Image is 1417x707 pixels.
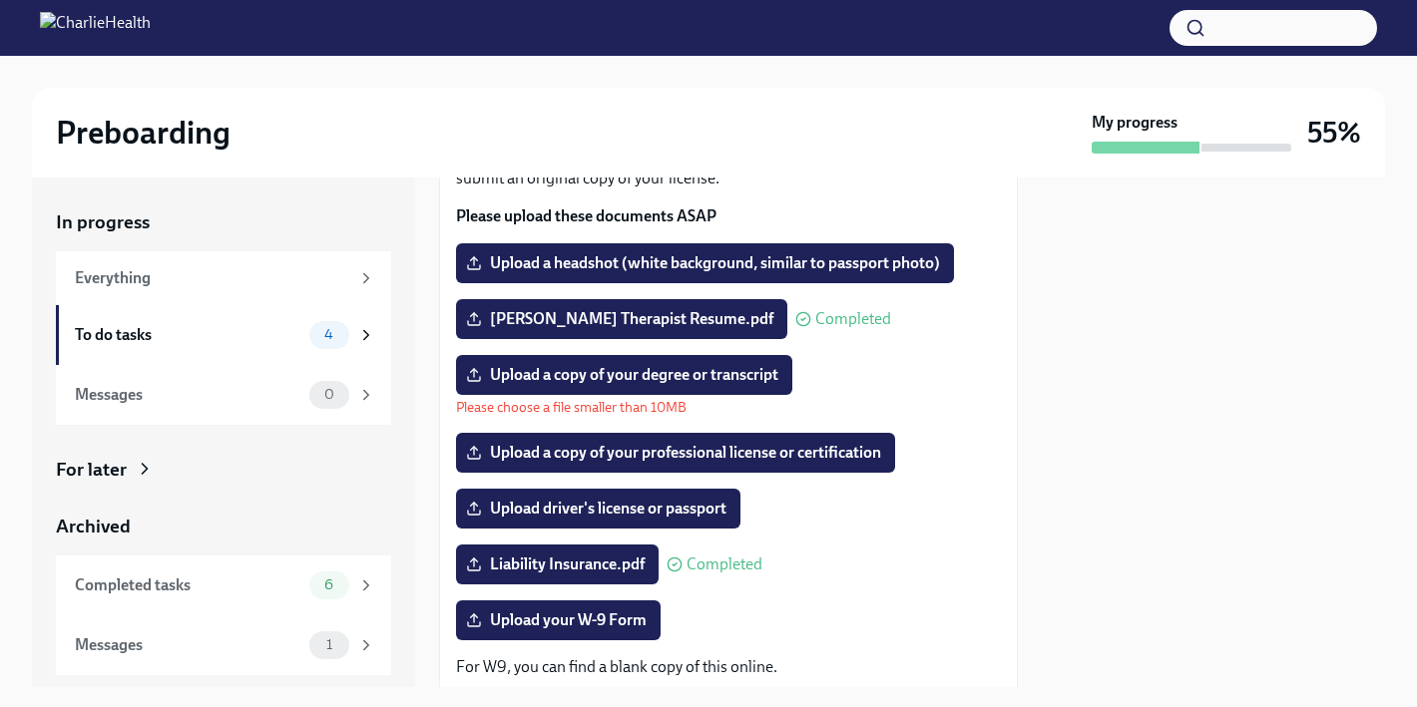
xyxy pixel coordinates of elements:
label: Upload driver's license or passport [456,489,740,529]
a: Archived [56,514,391,539]
span: Completed [687,556,762,572]
span: Upload your W-9 Form [470,610,647,630]
div: Everything [75,267,349,289]
a: For later [56,457,391,483]
label: Upload your W-9 Form [456,600,661,640]
span: Upload driver's license or passport [470,499,726,519]
span: Upload a headshot (white background, similar to passport photo) [470,253,940,273]
label: Upload a headshot (white background, similar to passport photo) [456,243,954,283]
span: 0 [312,387,346,402]
span: 6 [312,577,345,592]
p: For W9, you can find a blank copy of this online. [456,656,1001,678]
label: [PERSON_NAME] Therapist Resume.pdf [456,299,787,339]
div: Completed tasks [75,574,301,596]
strong: My progress [1092,112,1178,134]
span: 1 [314,637,344,652]
strong: Please upload these documents ASAP [456,206,716,225]
h3: 55% [1307,115,1361,151]
img: CharlieHealth [40,12,151,44]
a: Messages1 [56,615,391,675]
a: Everything [56,251,391,305]
label: Liability Insurance.pdf [456,544,659,584]
h2: Preboarding [56,113,231,153]
a: In progress [56,209,391,235]
span: Upload a copy of your degree or transcript [470,365,778,385]
div: Messages [75,384,301,406]
label: Upload a copy of your professional license or certification [456,433,895,473]
a: Messages0 [56,365,391,425]
span: Liability Insurance.pdf [470,554,645,574]
a: To do tasks4 [56,305,391,365]
span: Upload a copy of your professional license or certification [470,443,881,463]
span: Completed [815,311,891,327]
span: [PERSON_NAME] Therapist Resume.pdf [470,309,773,329]
div: Messages [75,634,301,656]
a: Completed tasks6 [56,555,391,615]
div: For later [56,457,127,483]
p: Please choose a file smaller than 10MB [456,398,792,417]
span: 4 [312,327,345,342]
label: Upload a copy of your degree or transcript [456,355,792,395]
div: To do tasks [75,324,301,346]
